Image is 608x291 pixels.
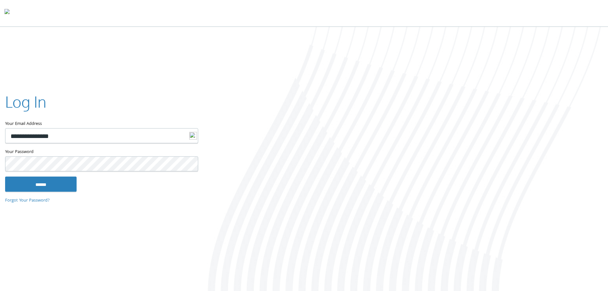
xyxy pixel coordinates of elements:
[189,132,197,140] img: logo-new.svg
[185,132,193,140] keeper-lock: Open Keeper Popup
[4,7,10,19] img: todyl-logo-dark.svg
[5,197,50,204] a: Forgot Your Password?
[5,91,46,112] h2: Log In
[5,148,198,156] label: Your Password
